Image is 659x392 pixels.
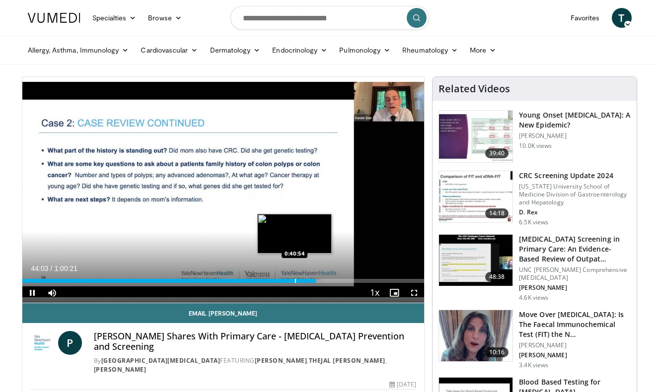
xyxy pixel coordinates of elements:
[22,303,425,323] a: Email [PERSON_NAME]
[519,183,631,206] p: [US_STATE] University School of Medicine Division of Gastroenterology and Hepatology
[42,283,62,303] button: Mute
[22,40,135,60] a: Allergy, Asthma, Immunology
[485,272,509,282] span: 48:38
[519,110,631,130] h3: Young Onset [MEDICAL_DATA]: A New Epidemic?
[519,171,631,181] h3: CRC Screening Update 2024
[439,111,513,162] img: b23cd043-23fa-4b3f-b698-90acdd47bf2e.150x105_q85_crop-smart_upscale.jpg
[439,171,631,226] a: 14:18 CRC Screening Update 2024 [US_STATE] University School of Medicine Division of Gastroentero...
[204,40,267,60] a: Dermatology
[439,83,510,95] h4: Related Videos
[54,264,77,272] span: 1:00:21
[333,40,396,60] a: Pulmonology
[389,380,416,389] div: [DATE]
[464,40,502,60] a: More
[28,13,80,23] img: VuMedi Logo
[266,40,333,60] a: Endocrinology
[519,341,631,349] p: [PERSON_NAME]
[404,283,424,303] button: Fullscreen
[612,8,632,28] a: T
[22,283,42,303] button: Pause
[439,234,631,302] a: 48:38 [MEDICAL_DATA] Screening in Primary Care: An Evidence-Based Review of Outpat… UNC [PERSON_N...
[519,208,631,216] p: D. Rex
[94,331,417,352] h4: [PERSON_NAME] Shares With Primary Care - [MEDICAL_DATA] Prevention and Screening
[519,310,631,339] h3: Move Over [MEDICAL_DATA]: Is The Faecal Immunochemical Test (FIT) the N…
[257,214,332,254] img: image.jpeg
[519,351,631,359] p: [PERSON_NAME]
[485,208,509,218] span: 14:18
[58,331,82,355] a: P
[22,279,425,283] div: Progress Bar
[519,266,631,282] p: UNC [PERSON_NAME] Comprehensive [MEDICAL_DATA]
[101,356,220,365] a: [GEOGRAPHIC_DATA][MEDICAL_DATA]
[255,356,307,365] a: [PERSON_NAME]
[51,264,53,272] span: /
[142,8,188,28] a: Browse
[519,284,631,292] p: [PERSON_NAME]
[519,234,631,264] h3: [MEDICAL_DATA] Screening in Primary Care: An Evidence-Based Review of Outpat…
[31,264,49,272] span: 44:03
[94,356,417,374] div: By FEATURING , ,
[309,356,385,365] a: Thejal [PERSON_NAME]
[86,8,143,28] a: Specialties
[94,365,146,374] a: [PERSON_NAME]
[519,218,548,226] p: 6.5K views
[439,310,513,362] img: 9042e0f7-b9e4-4256-a2f0-dd55cca442c9.150x105_q85_crop-smart_upscale.jpg
[396,40,464,60] a: Rheumatology
[384,283,404,303] button: Enable picture-in-picture mode
[30,331,54,355] img: Yale Cancer Center
[22,77,425,303] video-js: Video Player
[365,283,384,303] button: Playback Rate
[485,148,509,158] span: 39:40
[230,6,429,30] input: Search topics, interventions
[519,132,631,140] p: [PERSON_NAME]
[135,40,204,60] a: Cardiovascular
[565,8,606,28] a: Favorites
[439,171,513,223] img: 91500494-a7c6-4302-a3df-6280f031e251.150x105_q85_crop-smart_upscale.jpg
[519,142,552,150] p: 10.0K views
[439,310,631,369] a: 10:16 Move Over [MEDICAL_DATA]: Is The Faecal Immunochemical Test (FIT) the N… [PERSON_NAME] [PER...
[485,347,509,357] span: 10:16
[439,110,631,163] a: 39:40 Young Onset [MEDICAL_DATA]: A New Epidemic? [PERSON_NAME] 10.0K views
[519,361,548,369] p: 3.4K views
[519,294,548,302] p: 4.6K views
[439,235,513,286] img: 213394d7-9130-4fd8-a63c-d5185ed7bc00.150x105_q85_crop-smart_upscale.jpg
